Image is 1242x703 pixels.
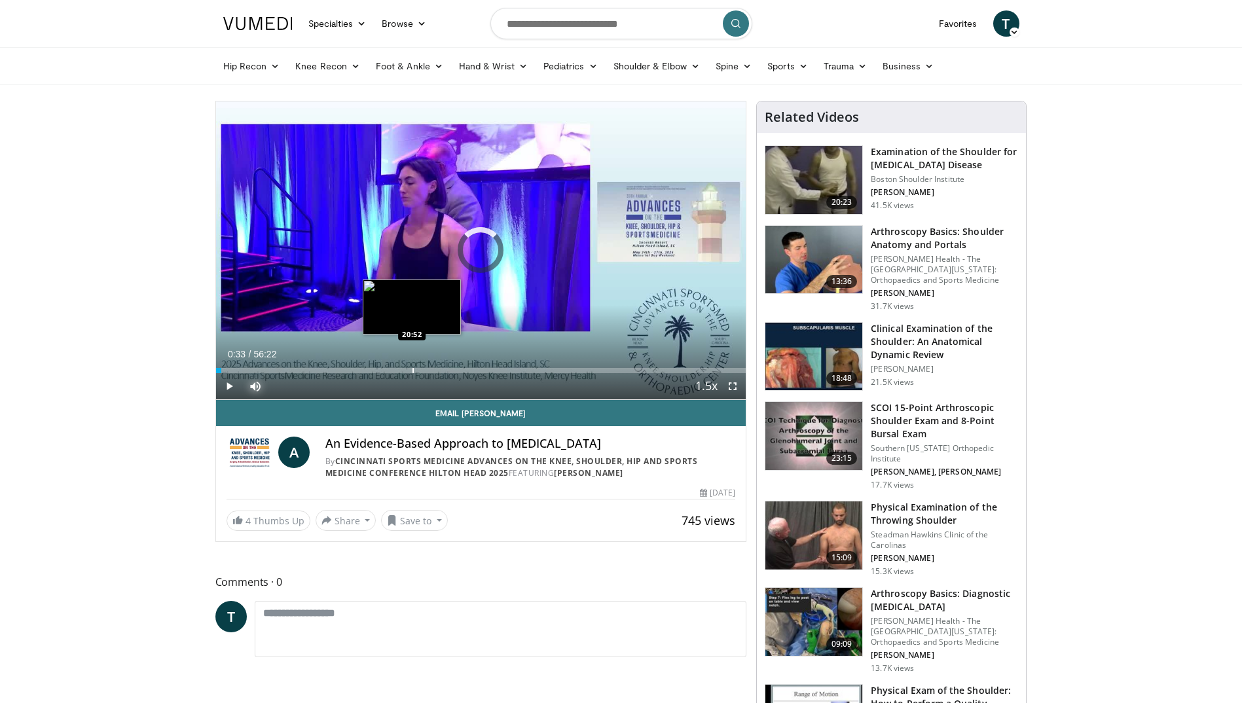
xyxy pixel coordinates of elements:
a: Knee Recon [287,53,368,79]
img: Screen_shot_2010-09-13_at_8.52.47_PM_1.png.150x105_q85_crop-smart_upscale.jpg [765,146,862,214]
p: 15.3K views [871,566,914,577]
a: Specialties [301,10,374,37]
a: 20:23 Examination of the Shoulder for [MEDICAL_DATA] Disease Boston Shoulder Institute [PERSON_NA... [765,145,1018,215]
a: 13:36 Arthroscopy Basics: Shoulder Anatomy and Portals [PERSON_NAME] Health - The [GEOGRAPHIC_DAT... [765,225,1018,312]
button: Playback Rate [693,373,720,399]
video-js: Video Player [216,101,746,400]
h3: Arthroscopy Basics: Shoulder Anatomy and Portals [871,225,1018,251]
a: Business [875,53,941,79]
h3: SCOI 15-Point Arthroscopic Shoulder Exam and 8-Point Bursal Exam [871,401,1018,441]
a: 23:15 SCOI 15-Point Arthroscopic Shoulder Exam and 8-Point Bursal Exam Southern [US_STATE] Orthop... [765,401,1018,490]
p: [PERSON_NAME] [871,187,1018,198]
img: VuMedi Logo [223,17,293,30]
a: Pediatrics [536,53,606,79]
a: A [278,437,310,468]
h4: An Evidence-Based Approach to [MEDICAL_DATA] [325,437,736,451]
img: image.jpeg [363,279,461,334]
img: Cincinnati Sports Medicine Advances on the Knee, Shoulder, Hip and Sports Medicine Conference Hil... [227,437,273,468]
div: Progress Bar [216,368,746,373]
p: 21.5K views [871,377,914,388]
a: Hip Recon [215,53,288,79]
p: Boston Shoulder Institute [871,174,1018,185]
img: 9534a039-0eaa-4167-96cf-d5be049a70d8.150x105_q85_crop-smart_upscale.jpg [765,226,862,294]
p: 17.7K views [871,480,914,490]
a: Sports [759,53,816,79]
a: 4 Thumbs Up [227,511,310,531]
button: Play [216,373,242,399]
a: Shoulder & Elbow [606,53,708,79]
p: [PERSON_NAME] [871,288,1018,298]
h3: Physical Examination of the Throwing Shoulder [871,501,1018,527]
span: 23:15 [826,452,858,465]
img: 275771_0002_1.png.150x105_q85_crop-smart_upscale.jpg [765,323,862,391]
span: 745 views [682,513,735,528]
p: [PERSON_NAME] Health - The [GEOGRAPHIC_DATA][US_STATE]: Orthopaedics and Sports Medicine [871,254,1018,285]
p: Steadman Hawkins Clinic of the Carolinas [871,530,1018,550]
p: [PERSON_NAME] [871,650,1018,660]
h3: Clinical Examination of the Shoulder: An Anatomical Dynamic Review [871,322,1018,361]
button: Share [316,510,376,531]
input: Search topics, interventions [490,8,752,39]
div: By FEATURING [325,456,736,479]
span: 15:09 [826,551,858,564]
p: [PERSON_NAME] [871,364,1018,374]
span: 56:22 [253,349,276,359]
a: Foot & Ankle [368,53,451,79]
a: T [993,10,1019,37]
a: Browse [374,10,434,37]
a: 15:09 Physical Examination of the Throwing Shoulder Steadman Hawkins Clinic of the Carolinas [PER... [765,501,1018,577]
p: [PERSON_NAME] Health - The [GEOGRAPHIC_DATA][US_STATE]: Orthopaedics and Sports Medicine [871,616,1018,647]
a: T [215,601,247,632]
p: 31.7K views [871,301,914,312]
span: / [249,349,251,359]
a: Spine [708,53,759,79]
a: Email [PERSON_NAME] [216,400,746,426]
img: 3Gduepif0T1UGY8H4xMDoxOjByO_JhYE.150x105_q85_crop-smart_upscale.jpg [765,402,862,470]
span: 0:33 [228,349,246,359]
a: Hand & Wrist [451,53,536,79]
button: Fullscreen [720,373,746,399]
div: [DATE] [700,487,735,499]
a: Favorites [931,10,985,37]
img: 80b9674e-700f-42d5-95ff-2772df9e177e.jpeg.150x105_q85_crop-smart_upscale.jpg [765,588,862,656]
span: 09:09 [826,638,858,651]
p: 41.5K views [871,200,914,211]
span: 13:36 [826,275,858,288]
h4: Related Videos [765,109,859,125]
span: 4 [246,514,251,527]
span: Comments 0 [215,573,747,590]
button: Save to [381,510,448,531]
span: 20:23 [826,196,858,209]
span: 18:48 [826,372,858,385]
p: 13.7K views [871,663,914,674]
a: [PERSON_NAME] [554,467,623,478]
a: Cincinnati Sports Medicine Advances on the Knee, Shoulder, Hip and Sports Medicine Conference Hil... [325,456,698,478]
h3: Arthroscopy Basics: Diagnostic [MEDICAL_DATA] [871,587,1018,613]
a: 09:09 Arthroscopy Basics: Diagnostic [MEDICAL_DATA] [PERSON_NAME] Health - The [GEOGRAPHIC_DATA][... [765,587,1018,674]
h3: Examination of the Shoulder for [MEDICAL_DATA] Disease [871,145,1018,171]
p: [PERSON_NAME], [PERSON_NAME] [871,467,1018,477]
button: Mute [242,373,268,399]
p: Southern [US_STATE] Orthopedic Institute [871,443,1018,464]
a: Trauma [816,53,875,79]
img: 304394_0001_1.png.150x105_q85_crop-smart_upscale.jpg [765,501,862,569]
a: 18:48 Clinical Examination of the Shoulder: An Anatomical Dynamic Review [PERSON_NAME] 21.5K views [765,322,1018,391]
p: [PERSON_NAME] [871,553,1018,564]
